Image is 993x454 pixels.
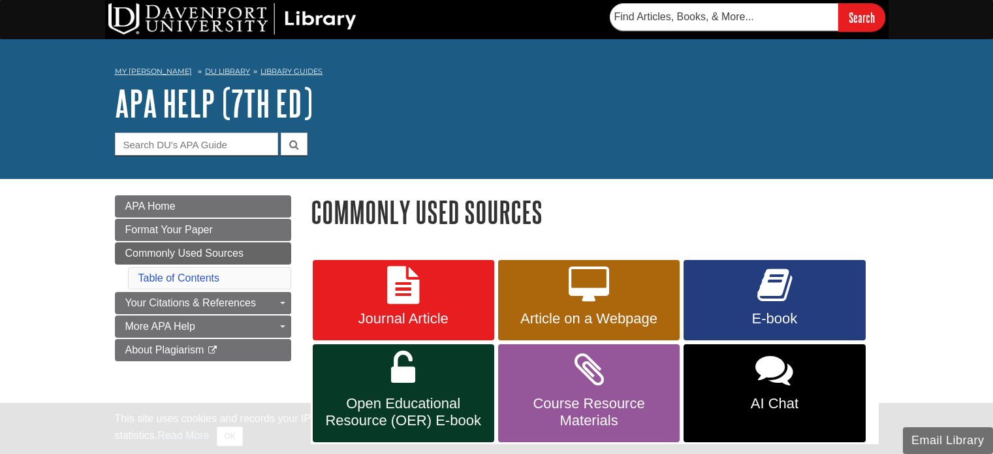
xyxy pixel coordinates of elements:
[498,344,680,442] a: Course Resource Materials
[313,344,494,442] a: Open Educational Resource (OER) E-book
[125,224,213,235] span: Format Your Paper
[610,3,885,31] form: Searches DU Library's articles, books, and more
[108,3,356,35] img: DU Library
[115,133,278,155] input: Search DU's APA Guide
[323,395,484,429] span: Open Educational Resource (OER) E-book
[508,395,670,429] span: Course Resource Materials
[684,344,865,442] a: AI Chat
[138,272,220,284] a: Table of Contents
[693,310,855,327] span: E-book
[311,195,879,229] h1: Commonly Used Sources
[207,346,218,355] i: This link opens in a new window
[693,395,855,412] span: AI Chat
[115,195,291,361] div: Guide Page Menu
[260,67,323,76] a: Library Guides
[115,242,291,265] a: Commonly Used Sources
[125,248,244,259] span: Commonly Used Sources
[125,321,195,332] span: More APA Help
[115,63,879,84] nav: breadcrumb
[125,297,256,308] span: Your Citations & References
[115,292,291,314] a: Your Citations & References
[498,260,680,341] a: Article on a Webpage
[115,83,313,123] a: APA Help (7th Ed)
[903,427,993,454] button: Email Library
[115,66,192,77] a: My [PERSON_NAME]
[313,260,494,341] a: Journal Article
[684,260,865,341] a: E-book
[157,430,209,441] a: Read More
[125,344,204,355] span: About Plagiarism
[125,201,176,212] span: APA Home
[217,427,242,446] button: Close
[115,219,291,241] a: Format Your Paper
[115,195,291,218] a: APA Home
[323,310,484,327] span: Journal Article
[508,310,670,327] span: Article on a Webpage
[115,339,291,361] a: About Plagiarism
[838,3,885,31] input: Search
[115,411,879,446] div: This site uses cookies and records your IP address for usage statistics. Additionally, we use Goo...
[115,316,291,338] a: More APA Help
[205,67,250,76] a: DU Library
[610,3,838,31] input: Find Articles, Books, & More...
